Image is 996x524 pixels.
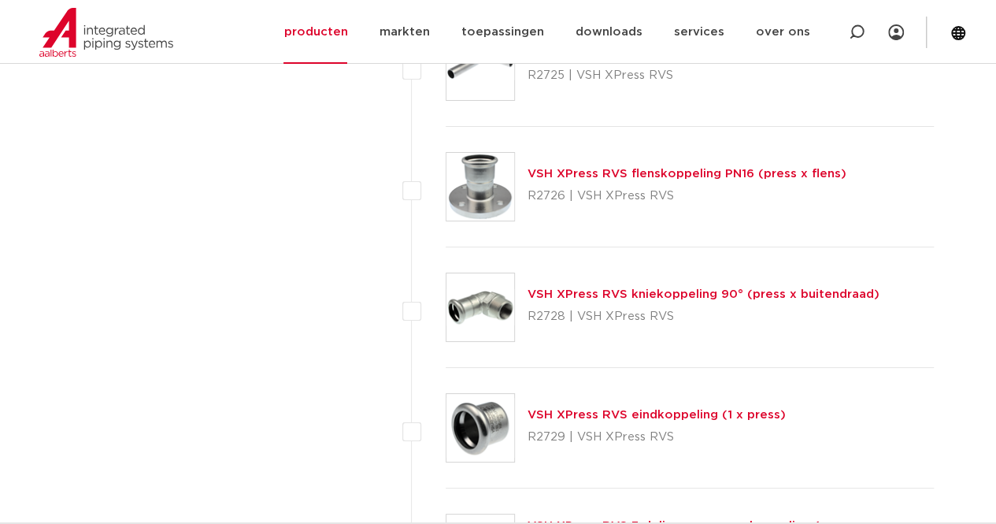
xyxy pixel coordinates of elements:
[446,153,514,221] img: Thumbnail for VSH XPress RVS flenskoppeling PN16 (press x flens)
[528,63,798,88] p: R2725 | VSH XPress RVS
[528,409,786,421] a: VSH XPress RVS eindkoppeling (1 x press)
[446,32,514,100] img: Thumbnail for VSH XPress RVS pasbocht 90° (2 x insteek)
[528,168,846,180] a: VSH XPress RVS flenskoppeling PN16 (press x flens)
[528,288,879,300] a: VSH XPress RVS kniekoppeling 90° (press x buitendraad)
[528,184,846,209] p: R2726 | VSH XPress RVS
[446,273,514,341] img: Thumbnail for VSH XPress RVS kniekoppeling 90° (press x buitendraad)
[528,425,786,450] p: R2729 | VSH XPress RVS
[528,304,879,329] p: R2728 | VSH XPress RVS
[446,394,514,462] img: Thumbnail for VSH XPress RVS eindkoppeling (1 x press)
